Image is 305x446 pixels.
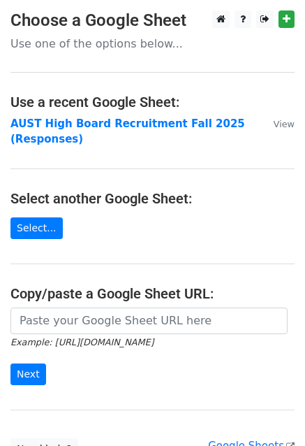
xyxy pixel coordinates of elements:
[10,10,295,31] h3: Choose a Google Sheet
[10,190,295,207] h4: Select another Google Sheet:
[10,337,154,347] small: Example: [URL][DOMAIN_NAME]
[10,364,46,385] input: Next
[10,217,63,239] a: Select...
[260,117,295,130] a: View
[10,308,288,334] input: Paste your Google Sheet URL here
[10,94,295,110] h4: Use a recent Google Sheet:
[10,117,245,146] a: AUST High Board Recruitment Fall 2025 (Responses)
[274,119,295,129] small: View
[10,36,295,51] p: Use one of the options below...
[10,285,295,302] h4: Copy/paste a Google Sheet URL:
